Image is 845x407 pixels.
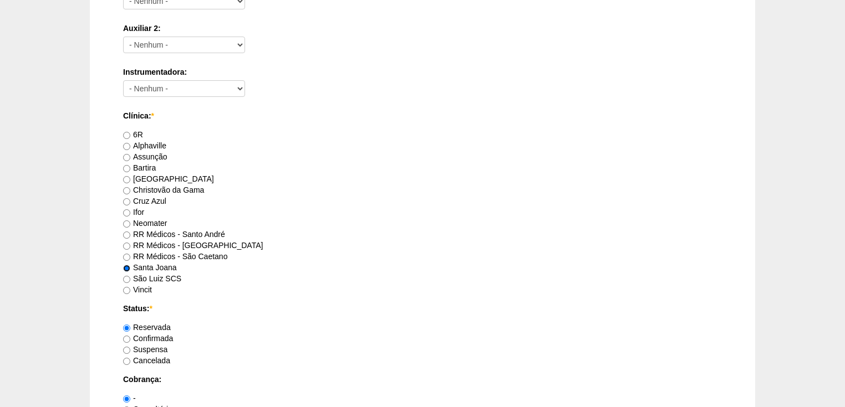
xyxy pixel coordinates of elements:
[123,163,156,172] label: Bartira
[123,345,167,354] label: Suspensa
[123,265,130,272] input: Santa Joana
[151,111,154,120] span: Este campo é obrigatório.
[123,336,130,343] input: Confirmada
[123,263,177,272] label: Santa Joana
[123,132,130,139] input: 6R
[123,243,130,250] input: RR Médicos - [GEOGRAPHIC_DATA]
[123,174,214,183] label: [GEOGRAPHIC_DATA]
[149,304,152,313] span: Este campo é obrigatório.
[123,276,130,283] input: São Luiz SCS
[123,23,722,34] label: Auxiliar 2:
[123,66,722,78] label: Instrumentadora:
[123,187,130,194] input: Christovão da Gama
[123,176,130,183] input: [GEOGRAPHIC_DATA]
[123,358,130,365] input: Cancelada
[123,395,130,403] input: -
[123,231,130,239] input: RR Médicos - Santo André
[123,154,130,161] input: Assunção
[123,186,204,194] label: Christovão da Gama
[123,230,225,239] label: RR Médicos - Santo André
[123,274,181,283] label: São Luiz SCS
[123,394,136,403] label: -
[123,241,263,250] label: RR Médicos - [GEOGRAPHIC_DATA]
[123,152,167,161] label: Assunção
[123,254,130,261] input: RR Médicos - São Caetano
[123,198,130,205] input: Cruz Azul
[123,130,143,139] label: 6R
[123,209,130,217] input: Ifor
[123,356,170,365] label: Cancelada
[123,303,722,314] label: Status:
[123,285,152,294] label: Vincit
[123,165,130,172] input: Bartira
[123,287,130,294] input: Vincit
[123,220,130,228] input: Neomater
[123,110,722,121] label: Clínica:
[123,197,166,205] label: Cruz Azul
[123,252,227,261] label: RR Médicos - São Caetano
[123,208,144,217] label: Ifor
[123,347,130,354] input: Suspensa
[123,141,166,150] label: Alphaville
[123,334,173,343] label: Confirmada
[123,219,167,228] label: Neomater
[123,323,171,332] label: Reservada
[123,324,130,332] input: Reservada
[123,374,722,385] label: Cobrança:
[123,143,130,150] input: Alphaville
